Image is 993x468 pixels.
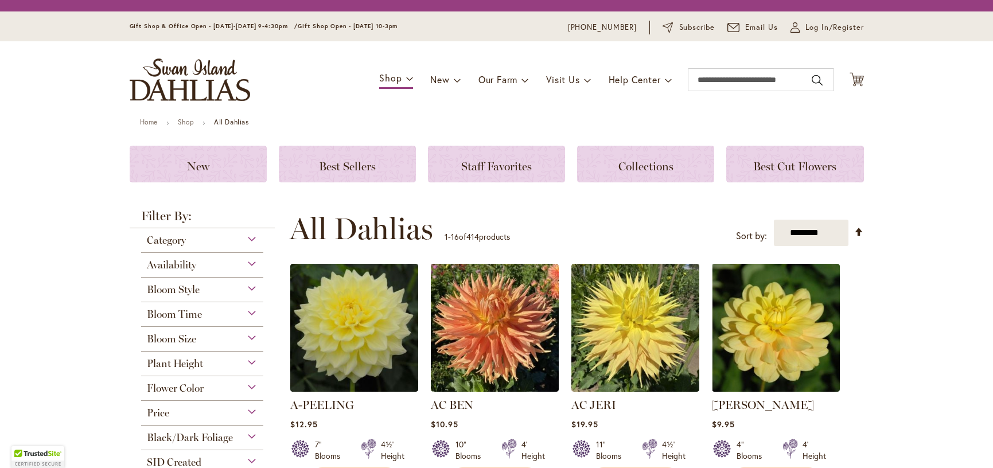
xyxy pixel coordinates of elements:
[737,439,769,462] div: 4" Blooms
[577,146,714,182] a: Collections
[290,212,433,246] span: All Dahlias
[571,419,598,430] span: $19.95
[147,382,204,395] span: Flower Color
[451,231,459,242] span: 16
[147,234,186,247] span: Category
[140,118,158,126] a: Home
[571,383,699,394] a: AC Jeri
[319,159,376,173] span: Best Sellers
[147,407,169,419] span: Price
[521,439,545,462] div: 4' Height
[712,419,735,430] span: $9.95
[130,146,267,182] a: New
[147,259,196,271] span: Availability
[679,22,715,33] span: Subscribe
[290,264,418,392] img: A-Peeling
[478,73,517,85] span: Our Farm
[130,58,250,101] a: store logo
[812,71,822,89] button: Search
[727,22,778,33] a: Email Us
[147,333,196,345] span: Bloom Size
[663,22,715,33] a: Subscribe
[805,22,864,33] span: Log In/Register
[130,210,275,228] strong: Filter By:
[712,398,814,412] a: [PERSON_NAME]
[178,118,194,126] a: Shop
[147,357,203,370] span: Plant Height
[461,159,532,173] span: Staff Favorites
[431,264,559,392] img: AC BEN
[618,159,673,173] span: Collections
[445,231,448,242] span: 1
[279,146,416,182] a: Best Sellers
[214,118,249,126] strong: All Dahlias
[571,264,699,392] img: AC Jeri
[662,439,686,462] div: 4½' Height
[726,146,863,182] a: Best Cut Flowers
[803,439,826,462] div: 4' Height
[466,231,479,242] span: 414
[736,225,767,247] label: Sort by:
[568,22,637,33] a: [PHONE_NUMBER]
[445,228,510,246] p: - of products
[455,439,488,462] div: 10" Blooms
[571,398,616,412] a: AC JERI
[428,146,565,182] a: Staff Favorites
[147,308,202,321] span: Bloom Time
[431,398,473,412] a: AC BEN
[430,73,449,85] span: New
[790,22,864,33] a: Log In/Register
[379,72,402,84] span: Shop
[609,73,661,85] span: Help Center
[315,439,347,462] div: 7" Blooms
[712,264,840,392] img: AHOY MATEY
[546,73,579,85] span: Visit Us
[9,427,41,459] iframe: Launch Accessibility Center
[381,439,404,462] div: 4½' Height
[596,439,628,462] div: 11" Blooms
[290,383,418,394] a: A-Peeling
[147,283,200,296] span: Bloom Style
[290,419,318,430] span: $12.95
[187,159,209,173] span: New
[290,398,354,412] a: A-PEELING
[712,383,840,394] a: AHOY MATEY
[431,383,559,394] a: AC BEN
[745,22,778,33] span: Email Us
[431,419,458,430] span: $10.95
[147,431,233,444] span: Black/Dark Foliage
[130,22,298,30] span: Gift Shop & Office Open - [DATE]-[DATE] 9-4:30pm /
[298,22,398,30] span: Gift Shop Open - [DATE] 10-3pm
[753,159,836,173] span: Best Cut Flowers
